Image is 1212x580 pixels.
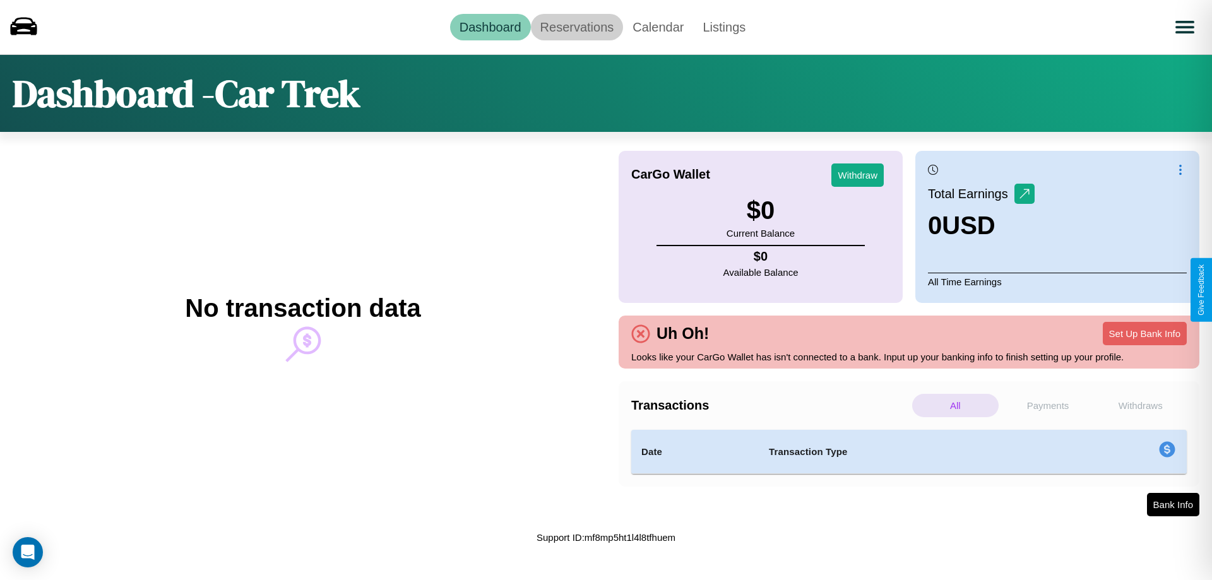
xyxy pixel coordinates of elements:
[623,14,693,40] a: Calendar
[650,324,715,343] h4: Uh Oh!
[1197,264,1206,316] div: Give Feedback
[723,264,799,281] p: Available Balance
[1097,394,1184,417] p: Withdraws
[693,14,755,40] a: Listings
[1147,493,1199,516] button: Bank Info
[641,444,749,459] h4: Date
[13,537,43,567] div: Open Intercom Messenger
[928,273,1187,290] p: All Time Earnings
[450,14,531,40] a: Dashboard
[831,163,884,187] button: Withdraw
[928,211,1035,240] h3: 0 USD
[631,398,909,413] h4: Transactions
[1005,394,1091,417] p: Payments
[631,167,710,182] h4: CarGo Wallet
[727,225,795,242] p: Current Balance
[723,249,799,264] h4: $ 0
[769,444,1055,459] h4: Transaction Type
[531,14,624,40] a: Reservations
[928,182,1014,205] p: Total Earnings
[185,294,420,323] h2: No transaction data
[727,196,795,225] h3: $ 0
[13,68,360,119] h1: Dashboard - Car Trek
[631,348,1187,365] p: Looks like your CarGo Wallet has isn't connected to a bank. Input up your banking info to finish ...
[537,529,675,546] p: Support ID: mf8mp5ht1l4l8tfhuem
[1103,322,1187,345] button: Set Up Bank Info
[1167,9,1203,45] button: Open menu
[631,430,1187,474] table: simple table
[912,394,999,417] p: All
